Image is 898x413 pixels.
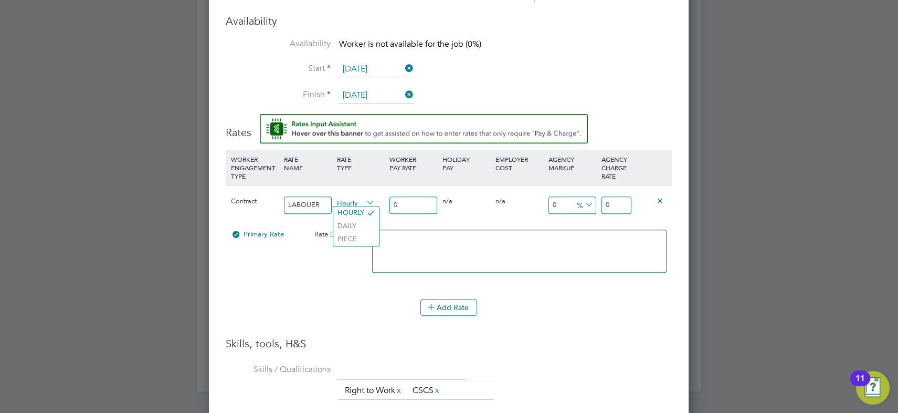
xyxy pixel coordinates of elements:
[387,150,440,177] div: WORKER PAY RATE
[226,337,672,350] h3: Skills, tools, H&S
[337,197,375,208] span: Hourly
[314,230,367,239] span: Rate Description:
[226,364,331,375] label: Skills / Qualifications
[420,299,477,316] button: Add Rate
[440,150,493,177] div: HOLIDAY PAY
[226,63,331,74] label: Start
[573,199,595,210] span: %
[333,206,379,220] li: HOURLY
[228,150,281,185] div: WORKER ENGAGEMENT TYPE
[226,89,331,100] label: Finish
[493,150,546,177] div: EMPLOYER COST
[226,114,672,139] h3: Rates
[856,371,890,405] button: Open Resource Center, 11 new notifications
[339,39,481,49] span: Worker is not available for the job (0%)
[546,150,599,177] div: AGENCY MARKUP
[226,14,672,28] h3: Availability
[408,384,445,398] li: CSCS
[434,384,441,397] a: x
[495,197,505,205] span: n/a
[281,150,334,177] div: RATE NAME
[231,197,257,205] span: Contract
[341,384,407,398] li: Right to Work
[260,114,588,143] button: Rate Assistant
[339,88,414,104] input: Select one
[395,384,403,397] a: x
[333,220,379,233] li: DAILY
[333,233,379,246] li: PIECE
[339,61,414,77] input: Select one
[226,38,331,49] label: Availability
[334,150,387,177] div: RATE TYPE
[599,150,634,185] div: AGENCY CHARGE RATE
[442,197,452,205] span: n/a
[855,378,865,392] div: 11
[231,230,284,239] span: Primary Rate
